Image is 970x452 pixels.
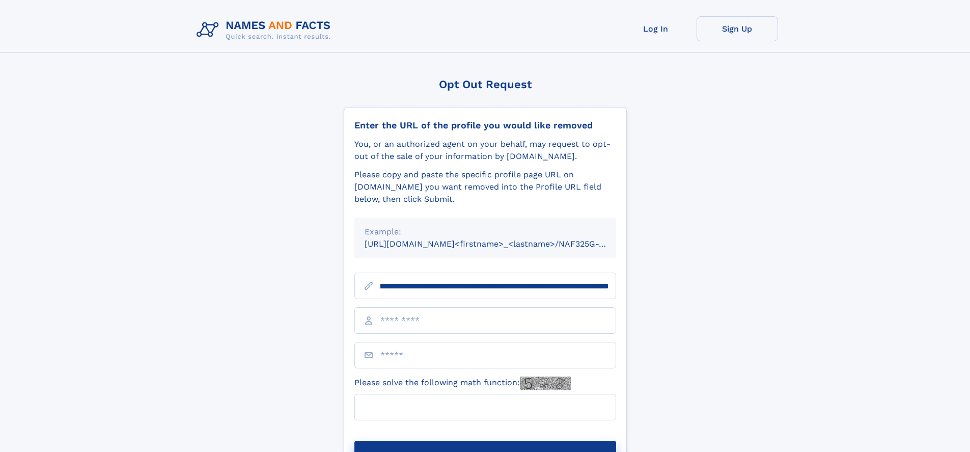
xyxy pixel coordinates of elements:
[354,138,616,163] div: You, or an authorized agent on your behalf, may request to opt-out of the sale of your informatio...
[365,226,606,238] div: Example:
[344,78,627,91] div: Opt Out Request
[365,239,635,249] small: [URL][DOMAIN_NAME]<firstname>_<lastname>/NAF325G-xxxxxxxx
[354,120,616,131] div: Enter the URL of the profile you would like removed
[192,16,339,44] img: Logo Names and Facts
[354,169,616,205] div: Please copy and paste the specific profile page URL on [DOMAIN_NAME] you want removed into the Pr...
[615,16,697,41] a: Log In
[354,377,571,390] label: Please solve the following math function:
[697,16,778,41] a: Sign Up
